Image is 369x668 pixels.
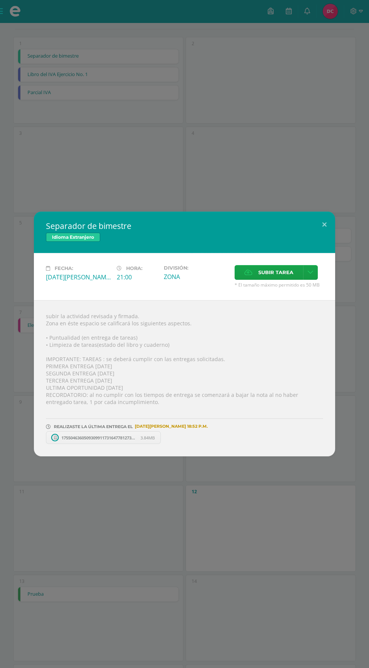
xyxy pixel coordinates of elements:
[34,300,335,456] div: subir la actividad revisada y firmada. Zona en éste espacio se calificará los siguientes aspectos...
[58,435,140,441] span: 17550463605093099117316477812735.jpg
[164,273,229,281] div: ZONA
[164,265,229,271] label: División:
[46,233,100,242] span: Idioma Extranjero
[46,431,161,444] a: 17550463605093099117316477812735.jpg 3.84MB
[55,265,73,271] span: Fecha:
[46,273,111,281] div: [DATE][PERSON_NAME]
[117,273,158,281] div: 21:00
[235,282,323,288] span: * El tamaño máximo permitido es 50 MB
[140,435,155,441] span: 3.84MB
[314,212,335,237] button: Close (Esc)
[258,265,293,279] span: Subir tarea
[54,424,133,429] span: REALIZASTE LA ÚLTIMA ENTREGA EL
[126,265,142,271] span: Hora:
[46,221,323,231] h2: Separador de bimestre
